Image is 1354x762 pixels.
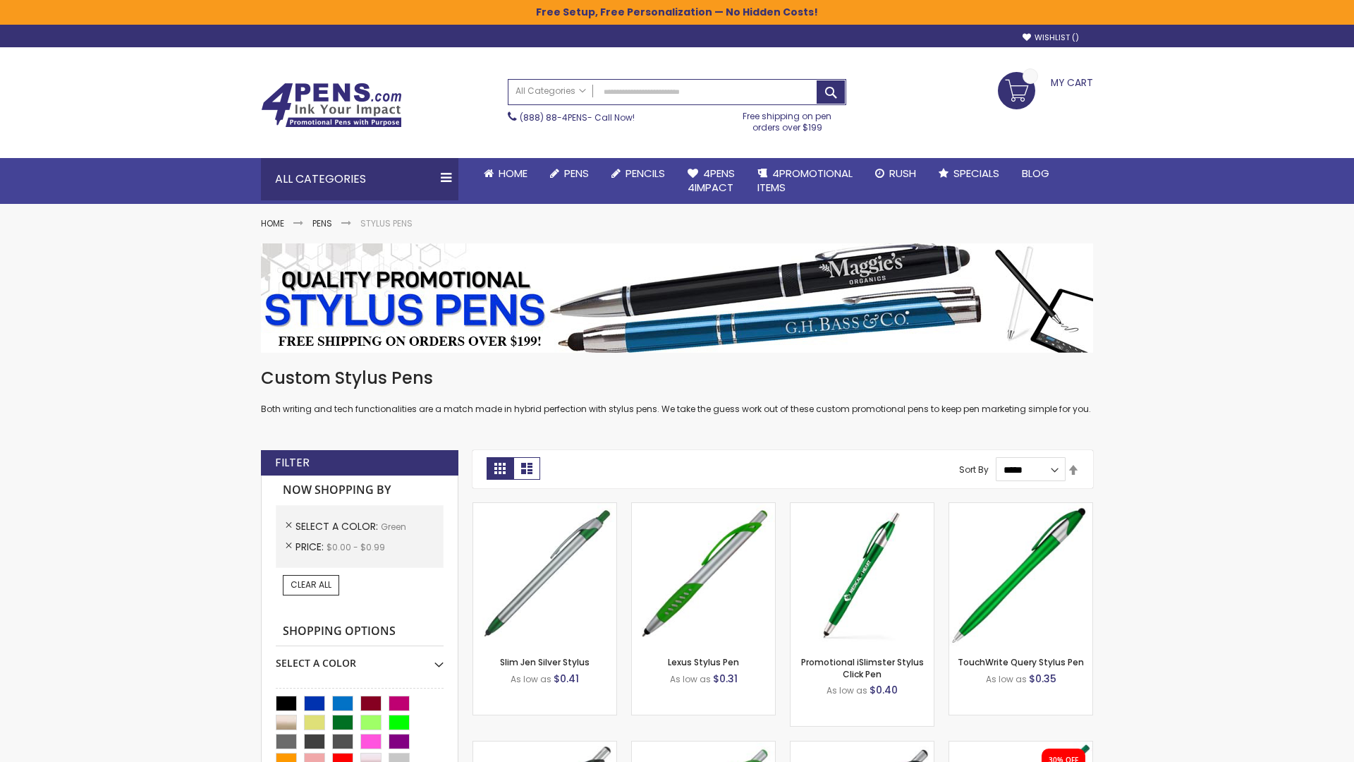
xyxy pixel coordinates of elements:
[360,217,413,229] strong: Stylus Pens
[295,519,381,533] span: Select A Color
[1029,672,1056,686] span: $0.35
[959,464,989,476] label: Sort By
[276,646,444,670] div: Select A Color
[864,158,927,189] a: Rush
[291,579,331,591] span: Clear All
[499,166,527,181] span: Home
[746,158,864,204] a: 4PROMOTIONALITEMS
[688,166,735,195] span: 4Pens 4impact
[511,673,551,685] span: As low as
[500,656,590,668] a: Slim Jen Silver Stylus
[261,83,402,128] img: 4Pens Custom Pens and Promotional Products
[473,503,616,646] img: Slim Jen Silver Stylus-Green
[1011,158,1061,189] a: Blog
[520,111,587,123] a: (888) 88-4PENS
[472,158,539,189] a: Home
[473,741,616,753] a: Boston Stylus Pen-Green
[261,367,1093,416] div: Both writing and tech functionalities are a match made in hybrid perfection with stylus pens. We ...
[670,673,711,685] span: As low as
[275,455,310,471] strong: Filter
[564,166,589,181] span: Pens
[986,673,1027,685] span: As low as
[283,575,339,595] a: Clear All
[676,158,746,204] a: 4Pens4impact
[327,541,385,553] span: $0.00 - $0.99
[801,656,924,679] a: Promotional iSlimster Stylus Click Pen
[827,684,867,696] span: As low as
[791,502,934,514] a: Promotional iSlimster Stylus Click Pen-Green
[1022,166,1049,181] span: Blog
[261,217,284,229] a: Home
[949,503,1092,646] img: TouchWrite Query Stylus Pen-Green
[516,85,586,97] span: All Categories
[600,158,676,189] a: Pencils
[927,158,1011,189] a: Specials
[713,672,738,686] span: $0.31
[949,741,1092,753] a: iSlimster II - Full Color-Green
[728,105,847,133] div: Free shipping on pen orders over $199
[276,617,444,647] strong: Shopping Options
[668,656,739,668] a: Lexus Stylus Pen
[312,217,332,229] a: Pens
[949,502,1092,514] a: TouchWrite Query Stylus Pen-Green
[791,741,934,753] a: Lexus Metallic Stylus Pen-Green
[632,503,775,646] img: Lexus Stylus Pen-Green
[870,683,898,697] span: $0.40
[520,111,635,123] span: - Call Now!
[276,476,444,505] strong: Now Shopping by
[381,521,406,533] span: Green
[626,166,665,181] span: Pencils
[632,741,775,753] a: Boston Silver Stylus Pen-Green
[295,540,327,554] span: Price
[508,80,593,103] a: All Categories
[1023,32,1079,43] a: Wishlist
[261,158,458,200] div: All Categories
[632,502,775,514] a: Lexus Stylus Pen-Green
[473,502,616,514] a: Slim Jen Silver Stylus-Green
[953,166,999,181] span: Specials
[261,243,1093,353] img: Stylus Pens
[554,672,579,686] span: $0.41
[539,158,600,189] a: Pens
[958,656,1084,668] a: TouchWrite Query Stylus Pen
[757,166,853,195] span: 4PROMOTIONAL ITEMS
[487,457,513,480] strong: Grid
[791,503,934,646] img: Promotional iSlimster Stylus Click Pen-Green
[889,166,916,181] span: Rush
[261,367,1093,389] h1: Custom Stylus Pens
